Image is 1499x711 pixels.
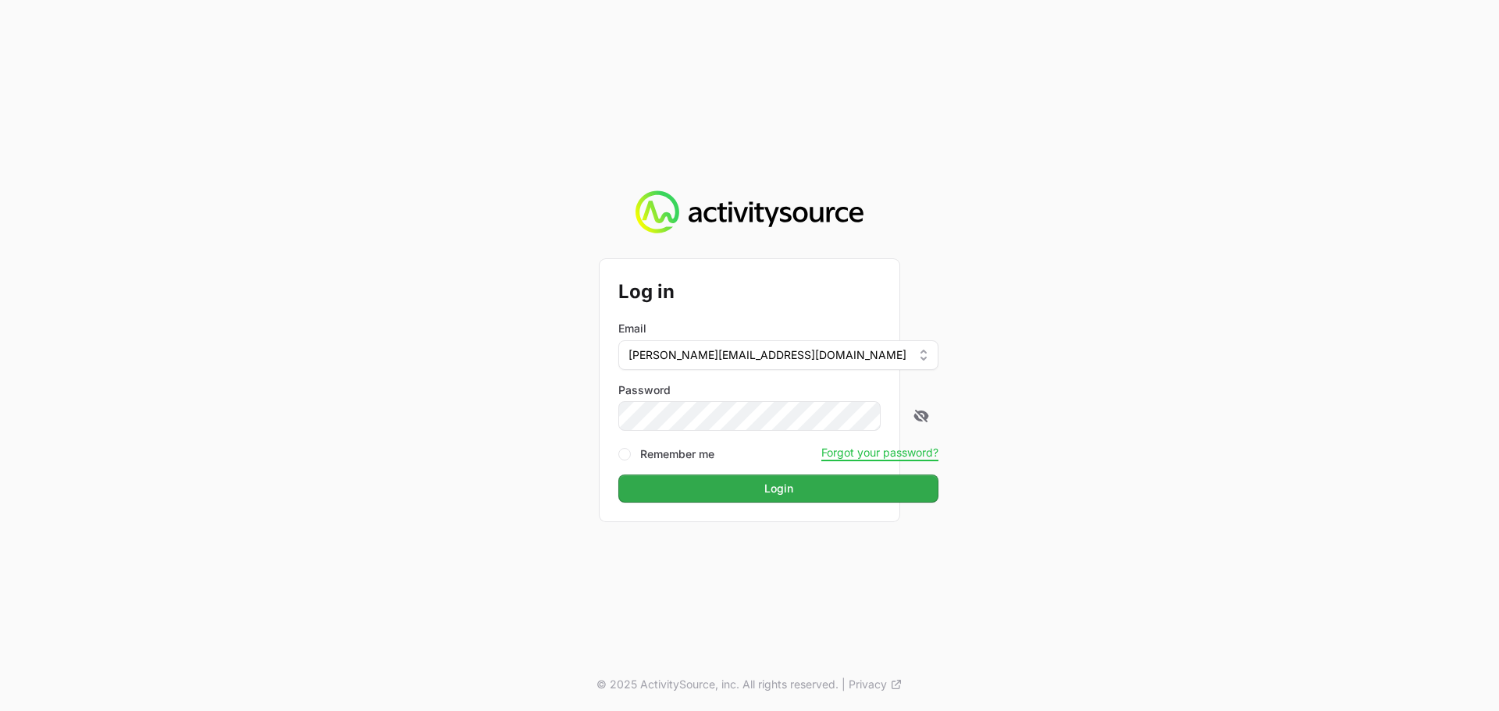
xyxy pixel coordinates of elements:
span: Login [628,479,929,498]
img: Activity Source [636,190,863,234]
label: Password [618,382,938,398]
label: Remember me [640,446,714,462]
h2: Log in [618,278,938,306]
span: | [842,677,846,692]
button: Login [618,475,938,503]
p: © 2025 ActivitySource, inc. All rights reserved. [596,677,839,692]
button: [PERSON_NAME][EMAIL_ADDRESS][DOMAIN_NAME] [618,340,938,370]
label: Email [618,321,646,336]
button: Forgot your password? [821,446,938,460]
span: [PERSON_NAME][EMAIL_ADDRESS][DOMAIN_NAME] [628,347,906,363]
a: Privacy [849,677,903,692]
